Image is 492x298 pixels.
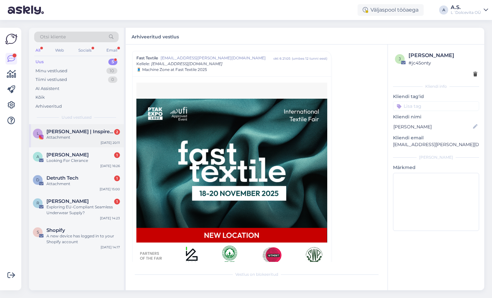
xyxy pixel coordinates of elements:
[37,131,39,136] span: L
[136,61,150,66] span: Kellele :
[46,158,120,164] div: Looking For Clerance
[393,114,479,120] p: Kliendi nimi
[393,154,479,160] div: [PERSON_NAME]
[393,141,479,148] p: [EMAIL_ADDRESS][PERSON_NAME][DOMAIN_NAME]
[34,46,42,55] div: All
[451,5,481,10] div: A.S.
[101,245,120,250] div: [DATE] 14:17
[54,46,65,55] div: Web
[273,56,290,61] div: okt 6 21:05
[393,123,472,130] input: Lisa nimi
[393,84,479,89] div: Kliendi info
[140,244,324,265] img: partnerzy
[100,187,120,192] div: [DATE] 15:00
[105,46,119,55] div: Email
[235,272,278,277] span: Vestlus on blokeeritud
[35,68,67,74] div: Minu vestlused
[393,134,479,141] p: Kliendi email
[114,129,120,135] div: 2
[108,76,117,83] div: 0
[37,230,39,234] span: S
[35,94,45,101] div: Kõik
[36,201,39,205] span: R
[439,5,448,15] div: A
[5,33,17,45] img: Askly Logo
[46,175,78,181] span: Detruth Tech
[408,52,477,59] div: [PERSON_NAME]
[393,101,479,111] input: Lisa tag
[35,85,59,92] div: AI Assistent
[451,5,488,15] a: A.S.L´Dolcevita OÜ
[292,56,327,61] div: ( umbes 12 tunni eest )
[151,61,222,66] span: [EMAIL_ADDRESS][DOMAIN_NAME]
[101,140,120,145] div: [DATE] 20:11
[114,175,120,181] div: 1
[136,99,327,243] img: Fast Textile
[408,59,477,66] div: # jc45onty
[114,152,120,158] div: 1
[77,46,93,55] div: Socials
[46,152,89,158] span: Andrei Mardari
[62,114,92,120] span: Uued vestlused
[36,154,39,159] span: A
[36,177,39,182] span: D
[108,59,117,65] div: 5
[40,34,66,40] span: Otsi kliente
[46,198,89,204] span: Rachel
[46,233,120,245] div: A new device has logged in to your Shopify account
[161,55,273,61] span: [EMAIL_ADDRESS][PERSON_NAME][DOMAIN_NAME]
[393,93,479,100] p: Kliendi tag'id
[46,204,120,216] div: Exploring EU-Compliant Seamless Underwear Supply?
[35,76,67,83] div: Tiimi vestlused
[114,199,120,204] div: 1
[106,68,117,74] div: 10
[136,67,207,73] span: 🧵 Machine Zone at Fast Textile 2025
[132,32,179,40] label: Arhiveeritud vestlus
[46,129,113,134] span: Liis Hein | Inspireerijast elunautleja
[393,164,479,171] p: Märkmed
[136,55,158,61] span: Fast Textile
[100,216,120,221] div: [DATE] 14:23
[46,181,120,187] div: Attachment
[358,4,424,16] div: Väljaspool tööaega
[35,59,44,65] div: Uus
[46,227,65,233] span: Shopify
[46,134,120,140] div: Attachment
[399,56,401,61] span: j
[451,10,481,15] div: L´Dolcevita OÜ
[100,164,120,168] div: [DATE] 16:26
[35,103,62,110] div: Arhiveeritud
